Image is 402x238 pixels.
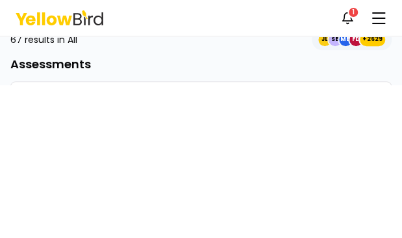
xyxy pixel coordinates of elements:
p: 67 results in All [10,33,77,46]
span: JL [318,33,331,46]
span: FD [349,33,362,46]
span: +2629 [362,33,383,46]
div: 1 [347,7,359,18]
span: MB [339,33,352,46]
a: 1 [334,5,360,31]
h3: Assessments [10,55,392,73]
span: SB [329,33,342,46]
